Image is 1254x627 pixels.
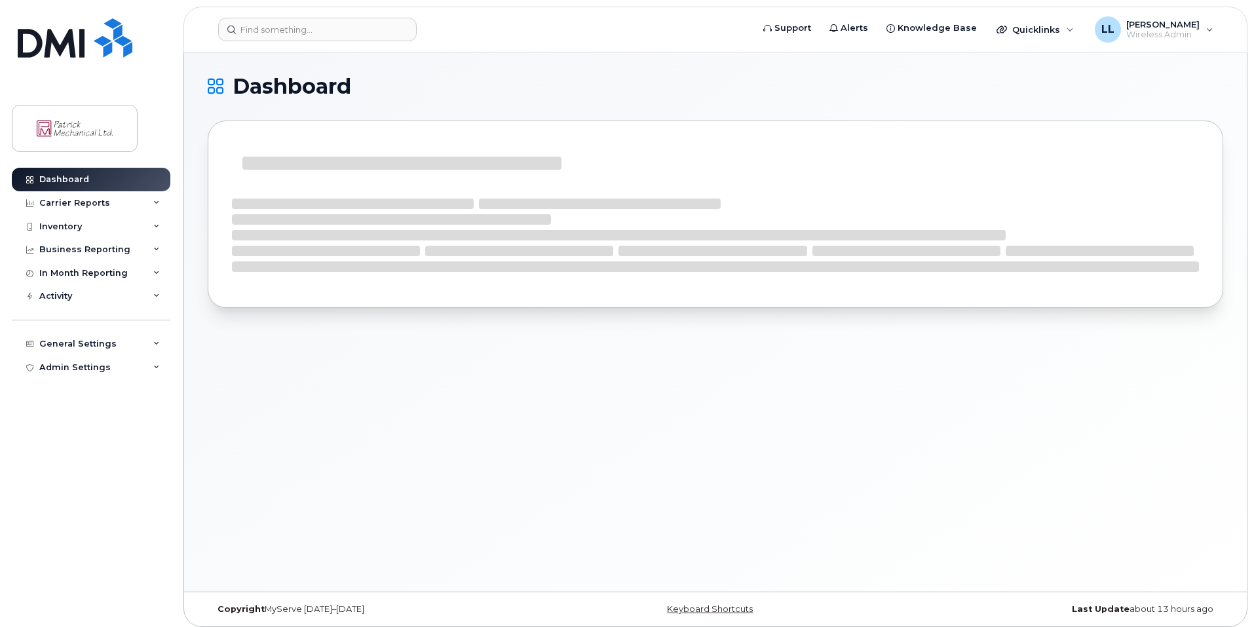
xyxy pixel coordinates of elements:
span: Dashboard [233,77,351,96]
strong: Last Update [1072,604,1130,614]
a: Keyboard Shortcuts [667,604,753,614]
strong: Copyright [218,604,265,614]
div: MyServe [DATE]–[DATE] [208,604,546,615]
div: about 13 hours ago [884,604,1223,615]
